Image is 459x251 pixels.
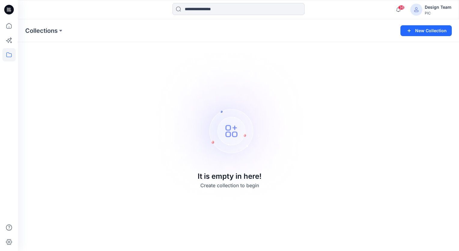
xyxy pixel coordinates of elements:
[414,7,419,12] svg: avatar
[398,5,405,10] span: 36
[200,181,259,189] p: Create collection to begin
[425,11,451,15] div: PIC
[425,4,451,11] div: Design Team
[400,25,452,36] button: New Collection
[25,26,58,35] a: Collections
[146,42,313,210] img: Empty collections page
[198,171,262,181] p: It is empty in here!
